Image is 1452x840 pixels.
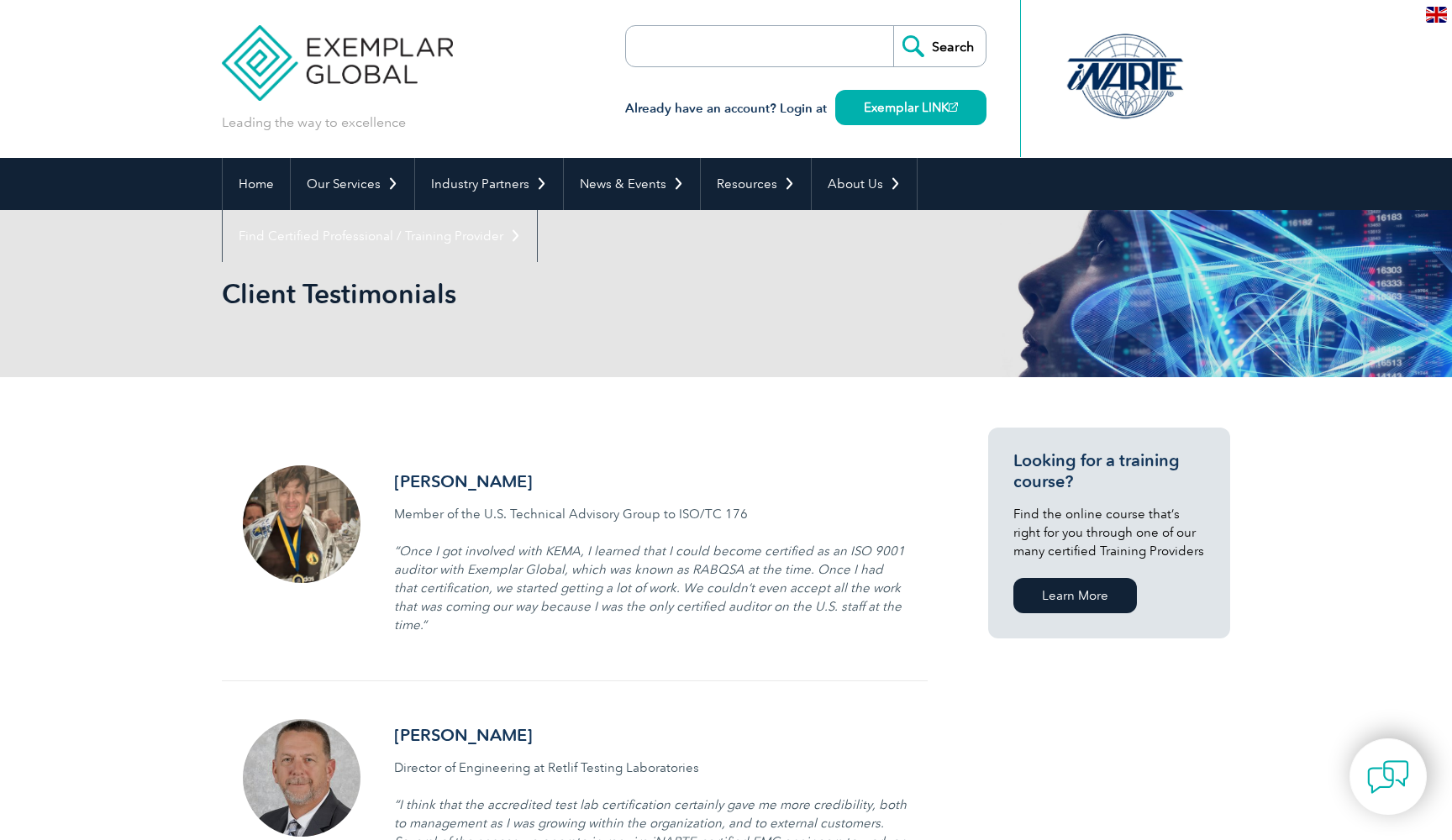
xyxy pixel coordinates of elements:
[835,90,986,125] a: Exemplar LINK
[394,725,907,746] h3: [PERSON_NAME]
[394,505,907,542] p: Member of the U.S. Technical Advisory Group to ISO/TC 176
[564,158,700,210] a: News & Events
[223,158,290,210] a: Home
[291,158,414,210] a: Our Services
[701,158,811,210] a: Resources
[394,759,907,795] p: Director of Engineering at Retlif Testing Laboratories
[812,158,917,210] a: About Us
[1367,756,1409,798] img: contact-chat.png
[1426,7,1447,23] img: en
[394,471,907,492] h3: [PERSON_NAME]
[1013,578,1137,613] a: Learn More
[625,98,986,119] h3: Already have an account? Login at
[1013,450,1205,492] h3: Looking for a training course?
[1013,505,1205,560] p: Find the online course that’s right for you through one of our many certified Training Providers
[893,26,986,66] input: Search
[222,113,406,132] p: Leading the way to excellence
[223,210,537,262] a: Find Certified Professional / Training Provider
[394,543,905,633] i: “Once I got involved with KEMA, I learned that I could become certified as an ISO 9001 auditor wi...
[222,277,867,310] h1: Client Testimonials
[949,102,958,112] img: open_square.png
[415,158,563,210] a: Industry Partners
